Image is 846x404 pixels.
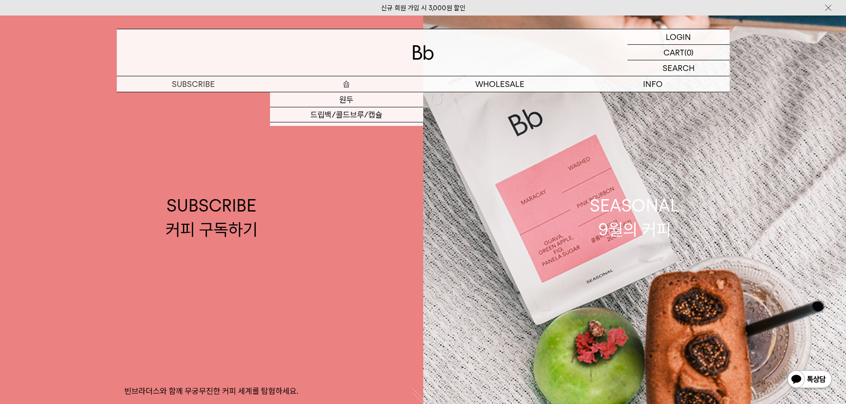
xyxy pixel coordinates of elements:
p: WHOLESALE [423,76,576,92]
p: INFO [576,76,730,92]
a: 원두 [270,92,423,107]
p: (0) [684,45,694,60]
a: SUBSCRIBE [117,76,270,92]
a: 신규 회원 가입 시 3,000원 할인 [381,4,465,12]
a: 숍 [270,76,423,92]
p: LOGIN [666,29,691,44]
img: 카카오톡 채널 1:1 채팅 버튼 [786,369,833,391]
a: CART (0) [628,45,730,60]
img: 로고 [413,45,434,60]
a: 드립백/콜드브루/캡슐 [270,107,423,122]
a: 선물세트 [270,122,423,137]
a: LOGIN [628,29,730,45]
div: SUBSCRIBE 커피 구독하기 [166,194,258,241]
div: SEASONAL 9월의 커피 [590,194,679,241]
p: CART [663,45,684,60]
p: SEARCH [663,60,695,76]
